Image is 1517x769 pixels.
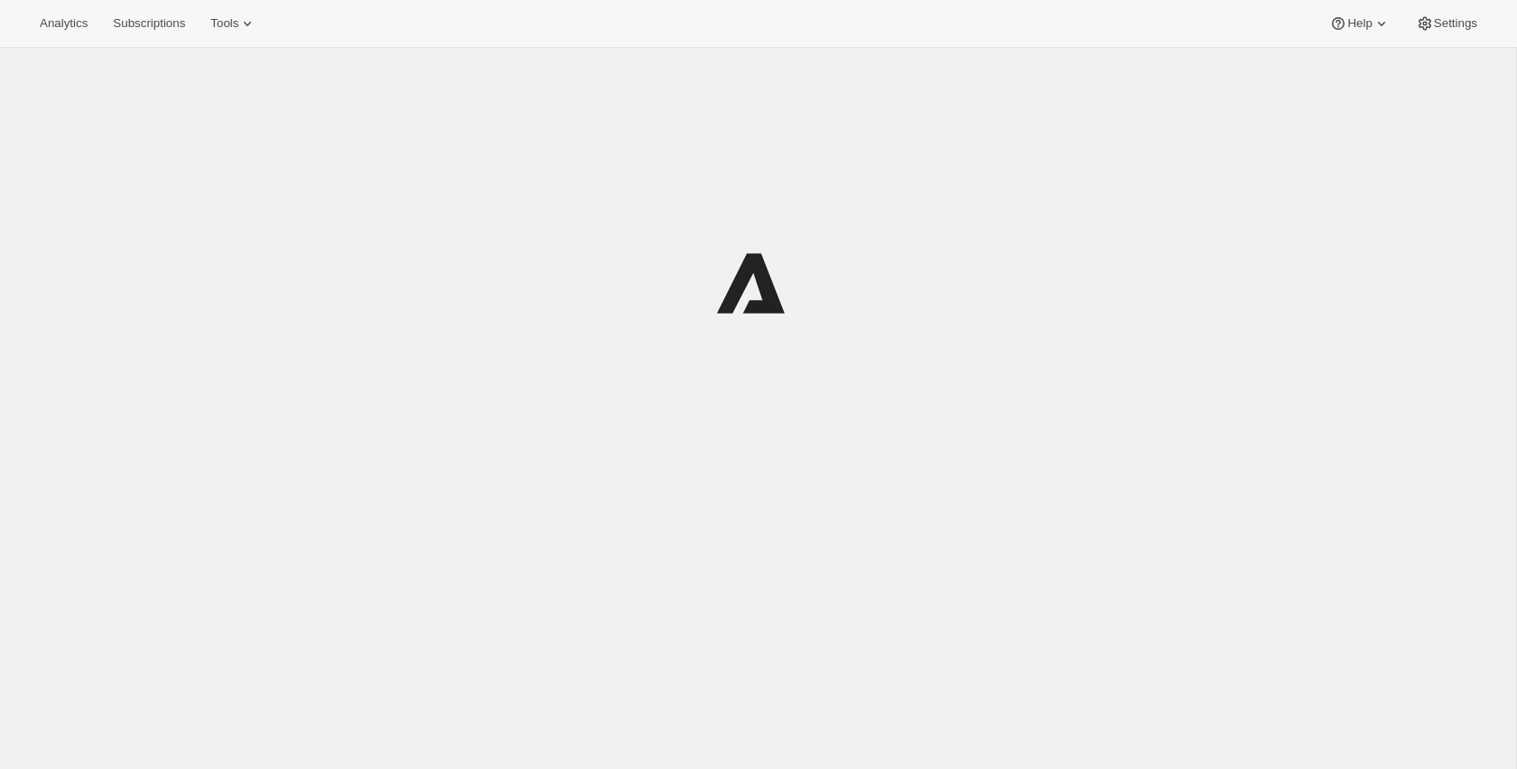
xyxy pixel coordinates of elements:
span: Subscriptions [113,16,185,31]
button: Subscriptions [102,11,196,36]
button: Help [1318,11,1401,36]
button: Tools [200,11,267,36]
span: Tools [210,16,238,31]
span: Help [1347,16,1372,31]
span: Analytics [40,16,88,31]
button: Analytics [29,11,98,36]
span: Settings [1434,16,1477,31]
button: Settings [1405,11,1488,36]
